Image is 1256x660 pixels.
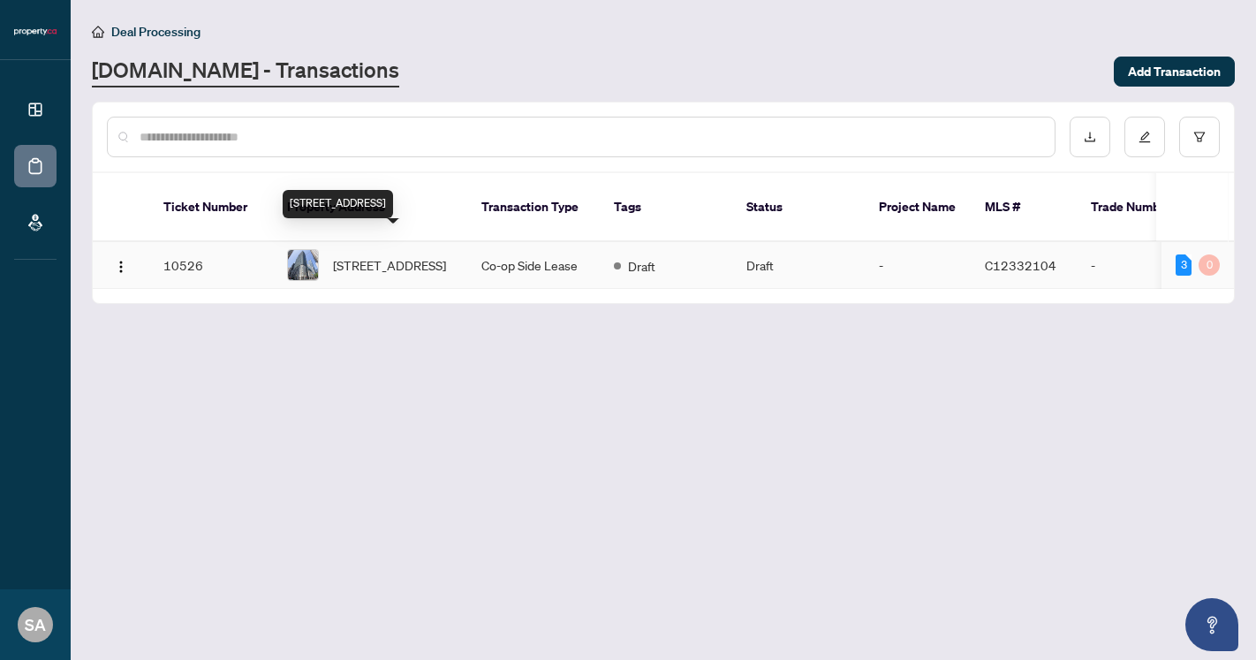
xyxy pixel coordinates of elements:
td: Co-op Side Lease [467,242,600,289]
th: Project Name [865,173,971,242]
th: Trade Number [1077,173,1200,242]
span: filter [1193,131,1206,143]
span: C12332104 [985,257,1056,273]
button: filter [1179,117,1220,157]
td: - [1077,242,1200,289]
a: [DOMAIN_NAME] - Transactions [92,56,399,87]
th: Ticket Number [149,173,273,242]
img: logo [14,27,57,37]
td: - [865,242,971,289]
button: Logo [107,251,135,279]
button: Add Transaction [1114,57,1235,87]
td: 10526 [149,242,273,289]
th: Property Address [273,173,467,242]
span: Deal Processing [111,24,201,40]
span: [STREET_ADDRESS] [333,255,446,275]
th: MLS # [971,173,1077,242]
div: 0 [1199,254,1220,276]
span: SA [25,612,46,637]
th: Transaction Type [467,173,600,242]
span: home [92,26,104,38]
img: thumbnail-img [288,250,318,280]
div: [STREET_ADDRESS] [283,190,393,218]
td: Draft [732,242,865,289]
span: Draft [628,256,655,276]
span: edit [1139,131,1151,143]
th: Tags [600,173,732,242]
th: Status [732,173,865,242]
button: Open asap [1185,598,1238,651]
button: download [1070,117,1110,157]
img: Logo [114,260,128,274]
span: Add Transaction [1128,57,1221,86]
div: 3 [1176,254,1192,276]
button: edit [1124,117,1165,157]
span: download [1084,131,1096,143]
